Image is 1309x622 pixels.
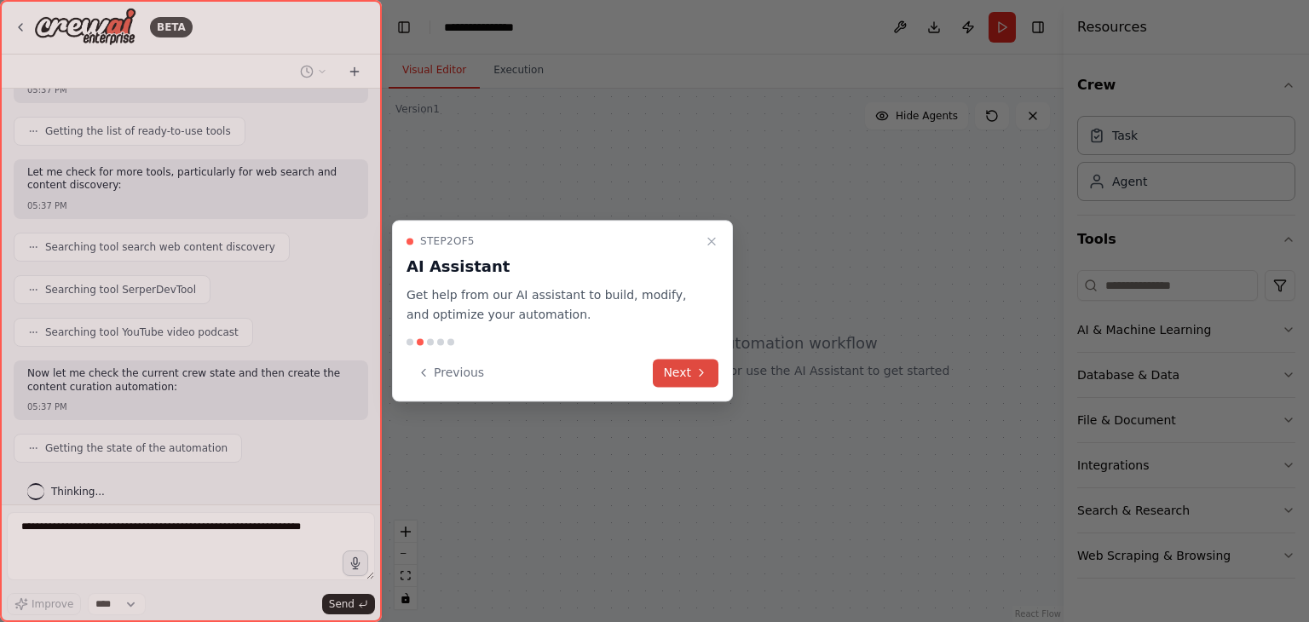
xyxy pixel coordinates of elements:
span: Step 2 of 5 [420,234,475,248]
button: Next [653,359,718,387]
h3: AI Assistant [407,255,698,279]
button: Close walkthrough [701,231,722,251]
p: Get help from our AI assistant to build, modify, and optimize your automation. [407,285,698,325]
button: Hide left sidebar [392,15,416,39]
button: Previous [407,359,494,387]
